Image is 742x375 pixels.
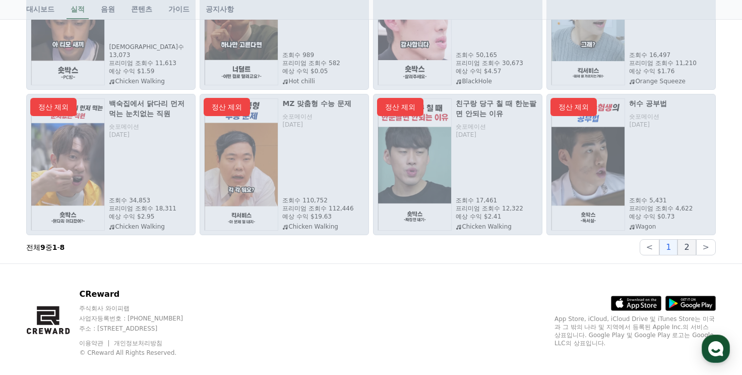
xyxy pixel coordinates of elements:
[26,242,65,252] p: 전체 중 -
[156,306,168,314] span: 설정
[79,349,202,357] p: © CReward All Rights Reserved.
[677,239,696,255] button: 2
[79,314,202,323] p: 사업자등록번호 : [PHONE_NUMBER]
[640,239,659,255] button: <
[130,291,194,316] a: 설정
[377,98,423,116] p: 정산 제외
[204,98,250,116] p: 정산 제외
[30,98,77,116] p: 정산 제외
[67,291,130,316] a: 대화
[79,288,202,300] p: CReward
[60,243,65,251] strong: 8
[79,304,202,312] p: 주식회사 와이피랩
[3,291,67,316] a: 홈
[114,340,162,347] a: 개인정보처리방침
[79,340,111,347] a: 이용약관
[92,307,104,315] span: 대화
[554,315,716,347] p: App Store, iCloud, iCloud Drive 및 iTunes Store는 미국과 그 밖의 나라 및 지역에서 등록된 Apple Inc.의 서비스 상표입니다. Goo...
[550,98,597,116] p: 정산 제외
[32,306,38,314] span: 홈
[659,239,677,255] button: 1
[40,243,45,251] strong: 9
[696,239,716,255] button: >
[79,325,202,333] p: 주소 : [STREET_ADDRESS]
[52,243,57,251] strong: 1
